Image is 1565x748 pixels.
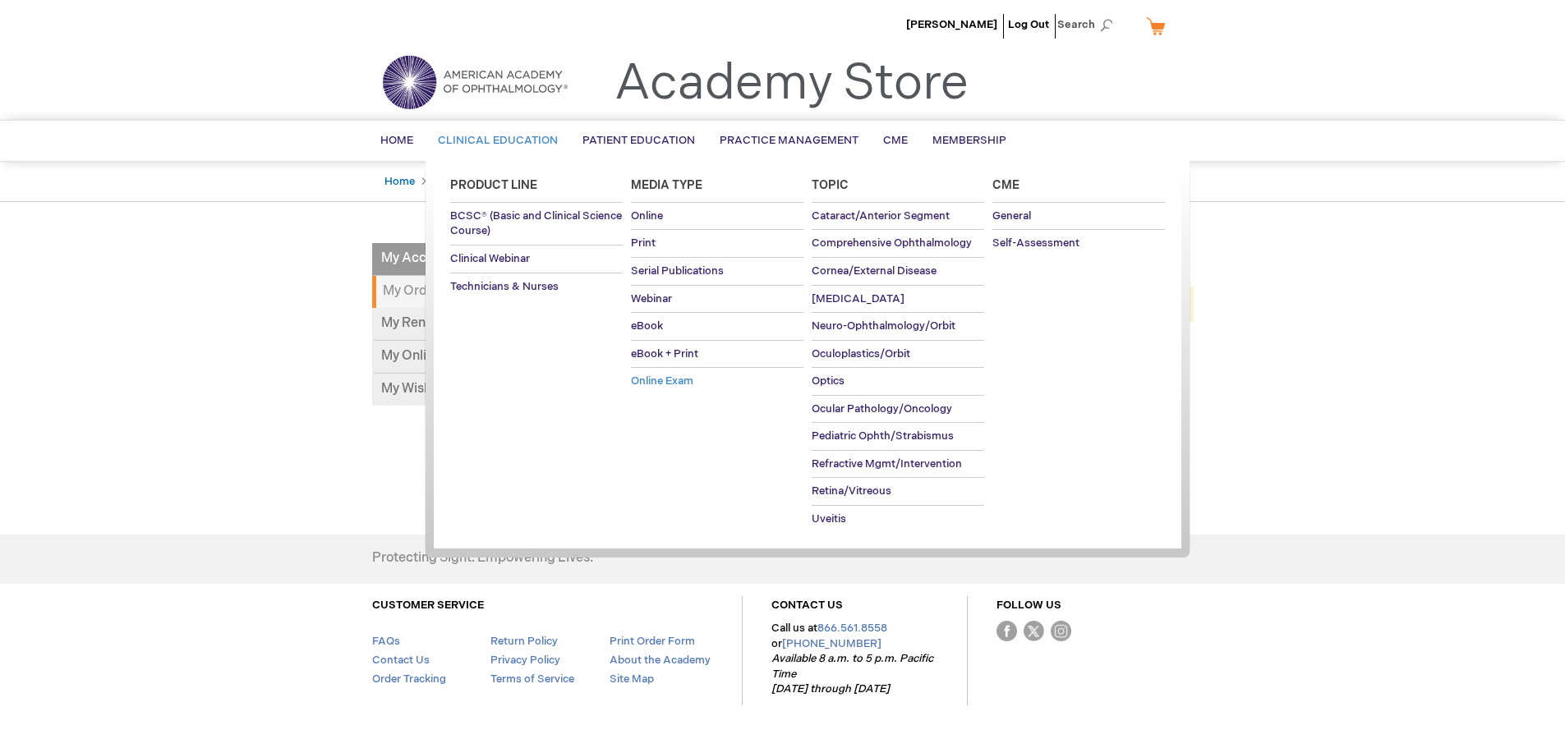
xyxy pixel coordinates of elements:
[1008,18,1049,31] a: Log Out
[1051,621,1071,641] img: instagram
[771,599,843,612] a: CONTACT US
[817,622,887,635] a: 866.561.8558
[372,654,430,667] a: Contact Us
[771,652,933,695] em: Available 8 a.m. to 5 p.m. Pacific Time [DATE] through [DATE]
[992,236,1079,250] span: Self-Assessment
[438,134,558,147] span: Clinical Education
[631,347,698,360] span: eBook + Print
[450,252,530,265] span: Clinical Webinar
[812,402,952,415] span: Ocular Pathology/Oncology
[812,209,950,223] span: Cataract/Anterior Segment
[631,292,672,305] span: Webinar
[992,209,1031,223] span: General
[631,319,663,333] span: eBook
[997,621,1017,641] img: Facebook
[812,457,962,470] span: Refractive Mgmt/Intervention
[720,134,858,147] span: Practice Management
[812,429,954,443] span: Pediatric Ophth/Strabismus
[450,280,559,293] span: Technicians & Nurses
[631,178,702,192] span: Media Type
[610,672,654,686] a: Site Map
[1057,8,1120,41] span: Search
[631,264,724,278] span: Serial Publications
[372,341,555,374] a: My Online Products
[812,236,972,250] span: Comprehensive Ophthalmology
[490,654,560,667] a: Privacy Policy
[610,654,711,667] a: About the Academy
[490,635,558,648] a: Return Policy
[450,178,537,192] span: Product Line
[883,134,908,147] span: CME
[490,672,574,686] a: Terms of Service
[450,209,622,238] span: BCSC® (Basic and Clinical Science Course)
[614,54,969,113] a: Academy Store
[771,621,938,697] p: Call us at or
[384,175,415,188] a: Home
[812,319,955,333] span: Neuro-Ophthalmology/Orbit
[372,276,555,308] strong: My Orders
[997,599,1061,612] a: FOLLOW US
[372,635,400,648] a: FAQs
[812,178,849,192] span: Topic
[812,292,904,305] span: [MEDICAL_DATA]
[812,374,845,388] span: Optics
[812,264,937,278] span: Cornea/External Disease
[631,236,656,250] span: Print
[372,374,555,406] a: My Wish List
[380,134,413,147] span: Home
[812,484,891,498] span: Retina/Vitreous
[372,599,484,612] a: CUSTOMER SERVICE
[631,209,663,223] span: Online
[906,18,997,31] a: [PERSON_NAME]
[992,178,1020,192] span: Cme
[812,512,846,525] span: Uveitis
[631,374,693,388] span: Online Exam
[782,637,881,650] a: [PHONE_NUMBER]
[372,672,446,686] a: Order Tracking
[582,134,695,147] span: Patient Education
[932,134,1006,147] span: Membership
[372,551,599,566] h4: Protecting Sight. Empowering Lives.®
[812,347,910,360] span: Oculoplastics/Orbit
[1024,621,1044,641] img: Twitter
[610,635,695,648] a: Print Order Form
[372,308,555,341] a: My Renewals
